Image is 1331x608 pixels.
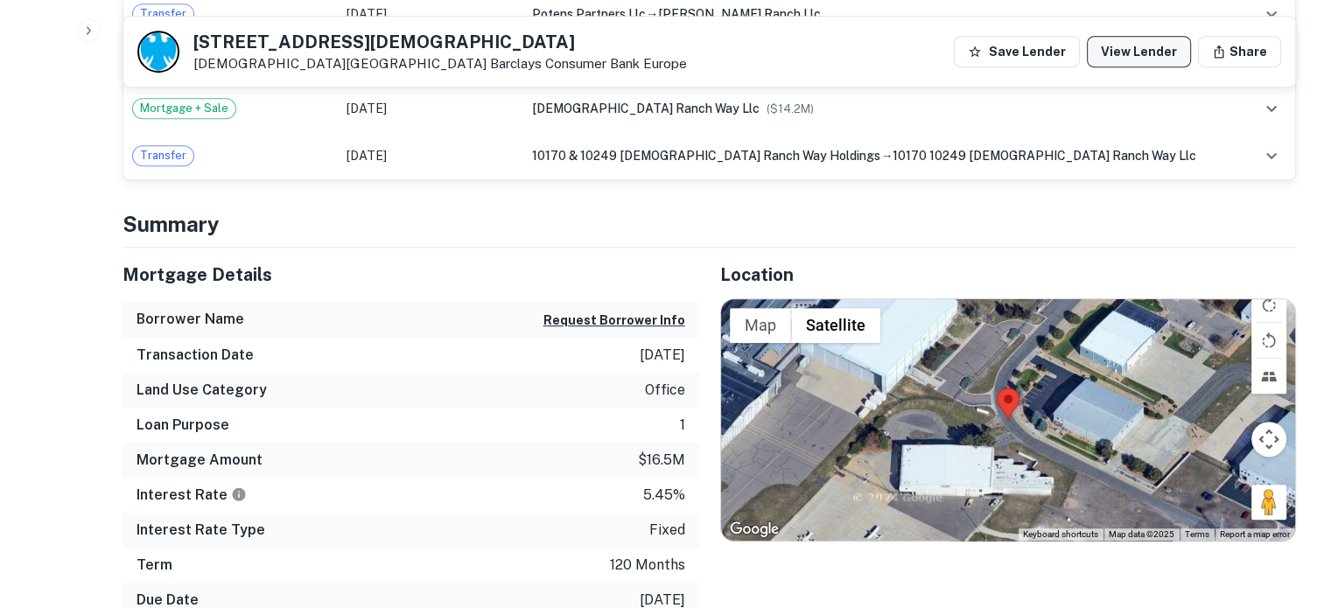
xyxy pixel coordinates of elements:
[137,345,254,366] h6: Transaction Date
[640,345,685,366] p: [DATE]
[133,100,235,117] span: Mortgage + Sale
[123,208,1296,240] h4: Summary
[490,56,687,71] a: Barclays Consumer Bank Europe
[1243,468,1331,552] iframe: Chat Widget
[532,7,646,21] span: potens partners llc
[532,149,880,163] span: 10170 & 10249 [DEMOGRAPHIC_DATA] ranch way holdings
[1109,529,1174,539] span: Map data ©2025
[638,450,685,471] p: $16.5m
[137,520,265,541] h6: Interest Rate Type
[1257,141,1286,171] button: expand row
[137,485,247,506] h6: Interest Rate
[532,146,1236,165] div: →
[791,308,880,343] button: Show satellite imagery
[532,101,760,115] span: [DEMOGRAPHIC_DATA] ranch way llc
[543,310,685,331] button: Request Borrower Info
[338,85,524,132] td: [DATE]
[133,5,193,23] span: Transfer
[767,102,814,115] span: ($ 14.2M )
[1220,529,1290,539] a: Report a map error
[720,262,1297,288] h5: Location
[645,380,685,401] p: office
[649,520,685,541] p: fixed
[137,380,267,401] h6: Land Use Category
[532,4,1236,24] div: →
[338,132,524,179] td: [DATE]
[643,485,685,506] p: 5.45%
[680,415,685,436] p: 1
[137,415,229,436] h6: Loan Purpose
[730,308,791,343] button: Show street map
[193,33,687,51] h5: [STREET_ADDRESS][DEMOGRAPHIC_DATA]
[137,309,244,330] h6: Borrower Name
[1185,529,1209,539] a: Terms (opens in new tab)
[893,149,1196,163] span: 10170 10249 [DEMOGRAPHIC_DATA] ranch way llc
[137,555,172,576] h6: Term
[193,56,687,72] p: [DEMOGRAPHIC_DATA][GEOGRAPHIC_DATA]
[954,36,1080,67] button: Save Lender
[1251,422,1286,457] button: Map camera controls
[231,486,247,502] svg: The interest rates displayed on the website are for informational purposes only and may be report...
[137,450,263,471] h6: Mortgage Amount
[1023,528,1098,541] button: Keyboard shortcuts
[1251,323,1286,358] button: Rotate map counterclockwise
[658,7,821,21] span: [PERSON_NAME] ranch llc
[123,262,699,288] h5: Mortgage Details
[1087,36,1191,67] a: View Lender
[610,555,685,576] p: 120 months
[725,518,783,541] a: Open this area in Google Maps (opens a new window)
[725,518,783,541] img: Google
[1251,359,1286,394] button: Tilt map
[1198,36,1281,67] button: Share
[133,147,193,164] span: Transfer
[1251,287,1286,322] button: Rotate map clockwise
[1257,94,1286,123] button: expand row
